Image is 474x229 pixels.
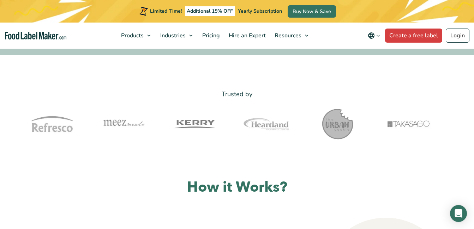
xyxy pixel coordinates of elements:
div: Open Intercom Messenger [450,205,467,222]
span: Yearly Subscription [238,8,282,14]
a: Products [117,23,154,49]
a: Pricing [198,23,223,49]
span: Industries [158,32,186,39]
span: Resources [272,32,302,39]
span: Hire an Expert [227,32,266,39]
a: Login [446,29,469,43]
a: Industries [156,23,196,49]
button: Change language [363,29,385,43]
span: Additional 15% OFF [185,6,235,16]
a: Buy Now & Save [288,5,336,18]
a: Hire an Expert [224,23,269,49]
p: Trusted by [24,89,451,99]
span: Products [119,32,144,39]
a: Create a free label [385,29,442,43]
h2: How it Works? [24,178,451,197]
a: Food Label Maker homepage [5,32,67,40]
span: Limited Time! [150,8,182,14]
a: Resources [270,23,312,49]
span: Pricing [200,32,221,39]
